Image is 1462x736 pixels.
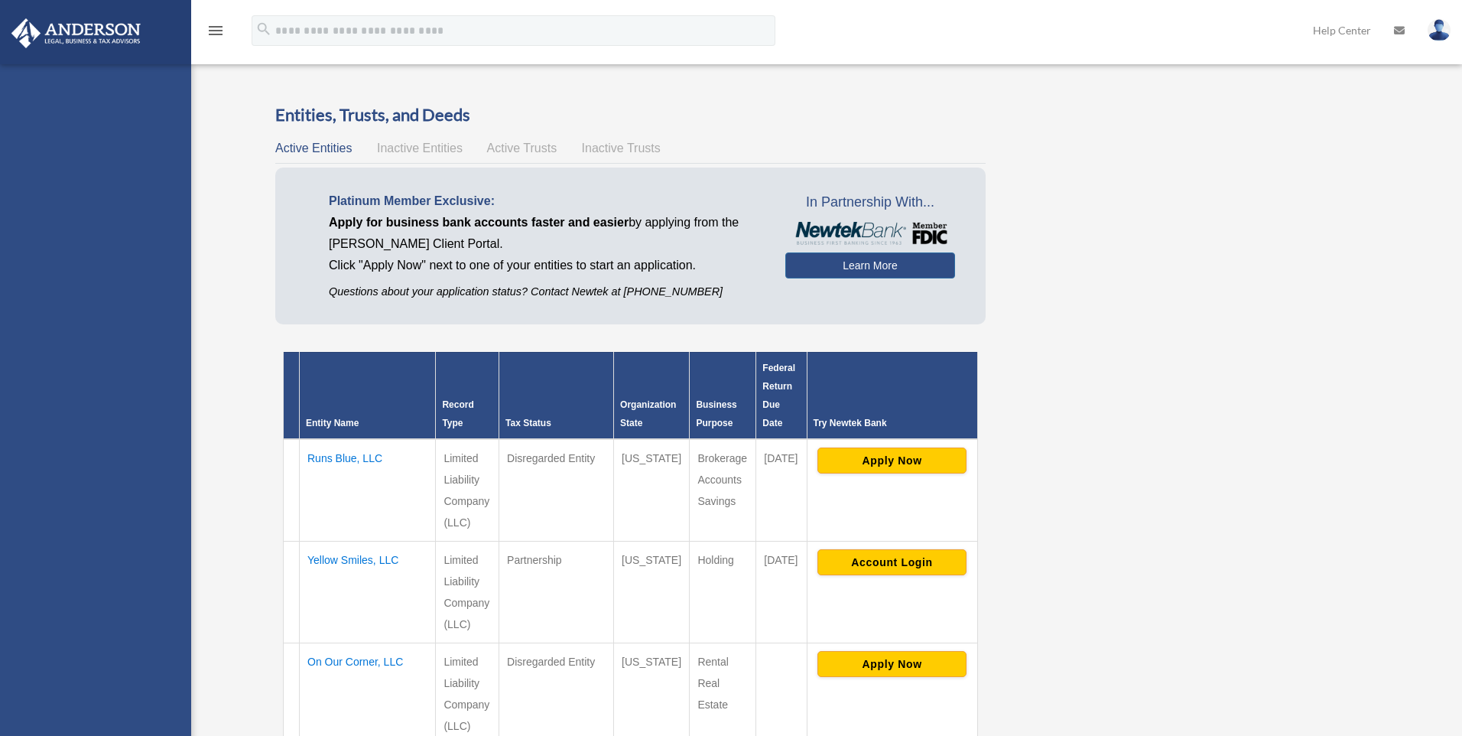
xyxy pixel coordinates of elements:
td: [DATE] [756,439,807,542]
td: Runs Blue, LLC [300,439,436,542]
p: Questions about your application status? Contact Newtek at [PHONE_NUMBER] [329,282,762,301]
td: Yellow Smiles, LLC [300,541,436,643]
h3: Entities, Trusts, and Deeds [275,103,986,127]
span: Active Trusts [487,142,557,155]
td: Disregarded Entity [499,439,614,542]
i: search [255,21,272,37]
p: Click "Apply Now" next to one of your entities to start an application. [329,255,762,276]
td: [US_STATE] [614,541,690,643]
span: Apply for business bank accounts faster and easier [329,216,629,229]
a: Learn More [785,252,954,278]
span: Inactive Entities [377,142,463,155]
span: Active Entities [275,142,352,155]
td: [DATE] [756,541,807,643]
p: by applying from the [PERSON_NAME] Client Portal. [329,212,762,255]
button: Apply Now [817,448,967,474]
div: Try Newtek Bank [814,414,971,432]
th: Federal Return Due Date [756,352,807,439]
a: Account Login [817,555,967,568]
td: Partnership [499,541,614,643]
img: NewtekBankLogoSM.png [793,222,947,245]
p: Platinum Member Exclusive: [329,191,762,212]
img: User Pic [1428,19,1451,41]
td: Holding [690,541,756,643]
td: Brokerage Accounts Savings [690,439,756,542]
th: Record Type [436,352,499,439]
i: menu [206,21,225,40]
td: Limited Liability Company (LLC) [436,541,499,643]
th: Business Purpose [690,352,756,439]
td: Limited Liability Company (LLC) [436,439,499,542]
img: Anderson Advisors Platinum Portal [7,18,145,48]
button: Account Login [817,549,967,575]
button: Apply Now [817,651,967,677]
th: Organization State [614,352,690,439]
td: [US_STATE] [614,439,690,542]
th: Entity Name [300,352,436,439]
span: Inactive Trusts [582,142,661,155]
a: menu [206,27,225,40]
span: In Partnership With... [785,191,954,215]
th: Tax Status [499,352,614,439]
